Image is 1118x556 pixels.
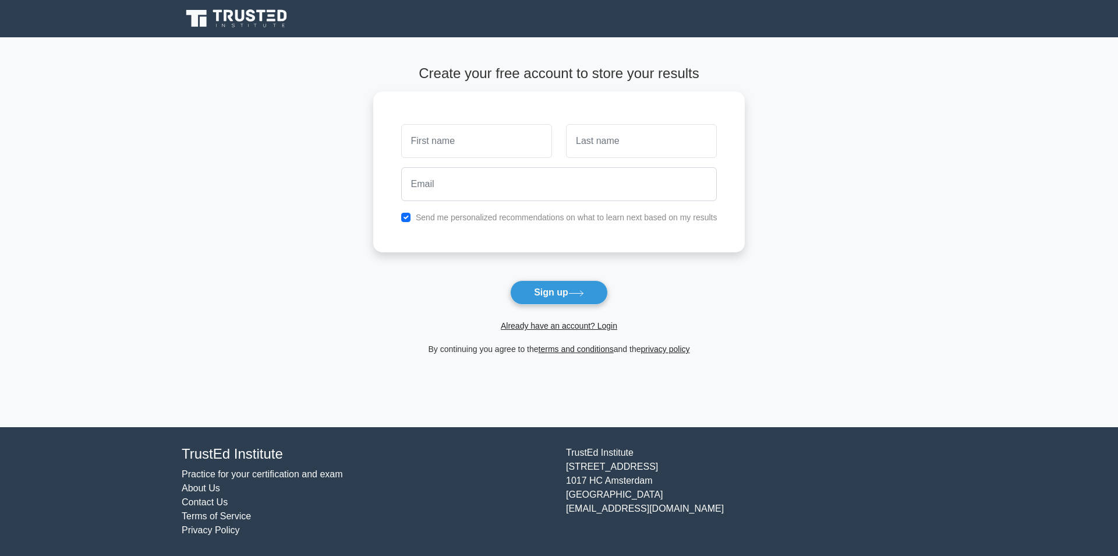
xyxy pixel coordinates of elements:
input: Last name [566,124,717,158]
div: TrustEd Institute [STREET_ADDRESS] 1017 HC Amsterdam [GEOGRAPHIC_DATA] [EMAIL_ADDRESS][DOMAIN_NAME] [559,446,943,537]
a: Contact Us [182,497,228,507]
a: Already have an account? Login [501,321,617,330]
label: Send me personalized recommendations on what to learn next based on my results [416,213,717,222]
input: Email [401,167,717,201]
div: By continuing you agree to the and the [366,342,752,356]
a: Terms of Service [182,511,251,521]
h4: TrustEd Institute [182,446,552,463]
h4: Create your free account to store your results [373,65,745,82]
a: privacy policy [641,344,690,354]
a: Practice for your certification and exam [182,469,343,479]
button: Sign up [510,280,608,305]
a: Privacy Policy [182,525,240,535]
a: About Us [182,483,220,493]
a: terms and conditions [539,344,614,354]
input: First name [401,124,552,158]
